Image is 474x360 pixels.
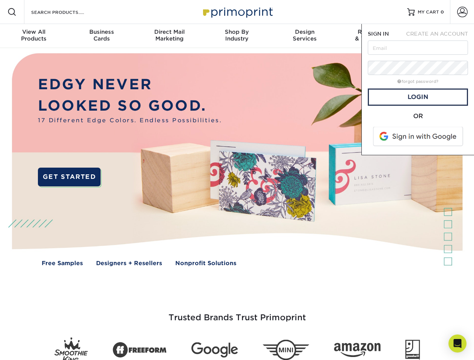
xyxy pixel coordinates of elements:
span: 17 Different Edge Colors. Endless Possibilities. [38,116,222,125]
a: Designers + Resellers [96,259,162,268]
span: CREATE AN ACCOUNT [406,31,468,37]
img: Google [191,342,238,358]
span: Direct Mail [135,28,203,35]
div: Cards [68,28,135,42]
a: forgot password? [397,79,438,84]
div: Marketing [135,28,203,42]
span: MY CART [418,9,439,15]
div: Industry [203,28,271,42]
img: Goodwill [405,340,420,360]
span: 0 [441,9,444,15]
div: OR [368,112,468,121]
img: Amazon [334,343,381,357]
a: Free Samples [42,259,83,268]
a: Direct MailMarketing [135,24,203,48]
span: SIGN IN [368,31,389,37]
h3: Trusted Brands Trust Primoprint [18,295,457,331]
a: Resources& Templates [339,24,406,48]
input: Email [368,40,468,55]
p: EDGY NEVER [38,74,222,95]
span: Resources [339,28,406,35]
p: LOOKED SO GOOD. [38,95,222,117]
a: BusinessCards [68,24,135,48]
div: Open Intercom Messenger [448,334,466,352]
input: SEARCH PRODUCTS..... [30,7,104,16]
span: Design [271,28,339,35]
a: GET STARTED [38,168,101,186]
a: Login [368,88,468,106]
img: Primoprint [200,4,275,20]
span: Shop By [203,28,271,35]
div: Services [271,28,339,42]
div: & Templates [339,28,406,42]
a: Shop ByIndustry [203,24,271,48]
span: Business [68,28,135,35]
a: Nonprofit Solutions [175,259,236,268]
a: DesignServices [271,24,339,48]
